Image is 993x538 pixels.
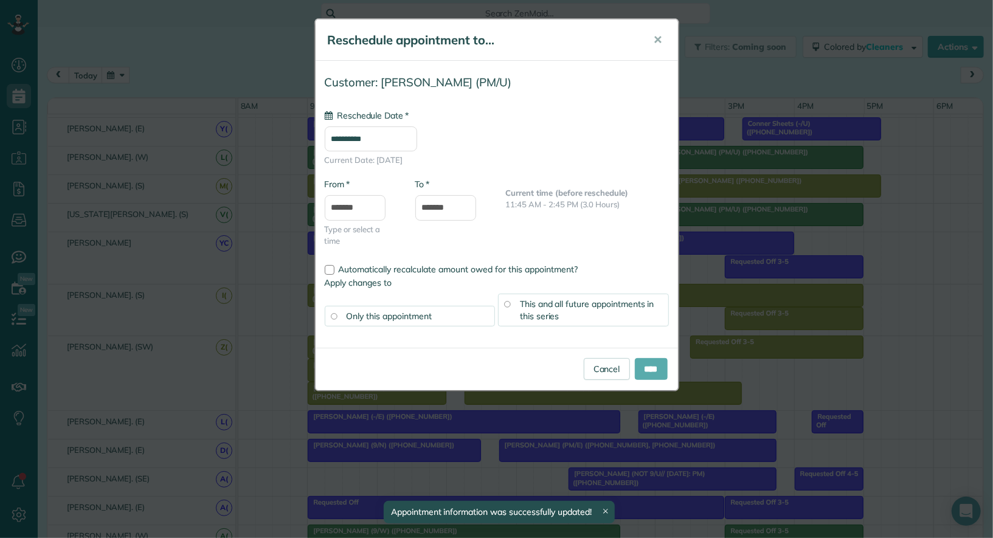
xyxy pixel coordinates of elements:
[504,301,510,307] input: This and all future appointments in this series
[331,313,337,319] input: Only this appointment
[384,501,615,523] div: Appointment information was successfully updated!
[654,33,663,47] span: ✕
[325,154,669,166] span: Current Date: [DATE]
[325,277,669,289] label: Apply changes to
[584,358,630,380] a: Cancel
[325,76,669,89] h4: Customer: [PERSON_NAME] (PM/U)
[506,199,669,210] p: 11:45 AM - 2:45 PM (3.0 Hours)
[325,178,350,190] label: From
[520,298,654,322] span: This and all future appointments in this series
[339,264,578,275] span: Automatically recalculate amount owed for this appointment?
[347,311,432,322] span: Only this appointment
[506,188,629,198] b: Current time (before reschedule)
[415,178,429,190] label: To
[328,32,637,49] h5: Reschedule appointment to...
[325,224,397,247] span: Type or select a time
[325,109,409,122] label: Reschedule Date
